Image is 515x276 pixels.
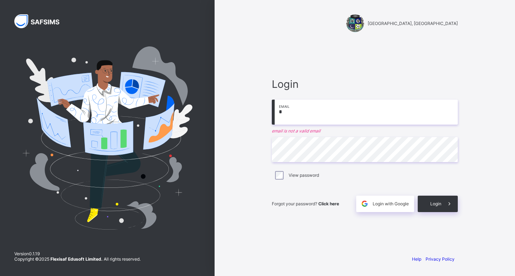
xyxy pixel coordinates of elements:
span: Version 0.1.19 [14,251,141,256]
a: Click here [318,201,339,206]
span: Login [272,78,458,90]
img: google.396cfc9801f0270233282035f929180a.svg [360,200,369,208]
label: View password [289,172,319,178]
strong: Flexisaf Edusoft Limited. [50,256,103,262]
em: email is not a valid email [272,128,458,134]
img: SAFSIMS Logo [14,14,68,28]
span: Copyright © 2025 All rights reserved. [14,256,141,262]
a: Privacy Policy [426,256,455,262]
a: Help [412,256,421,262]
img: Hero Image [22,46,192,229]
span: Login with Google [373,201,409,206]
span: [GEOGRAPHIC_DATA], [GEOGRAPHIC_DATA] [368,21,458,26]
span: Forgot your password? [272,201,339,206]
span: Login [430,201,441,206]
